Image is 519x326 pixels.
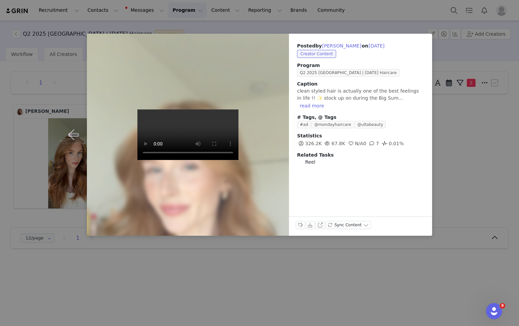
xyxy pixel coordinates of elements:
[297,43,385,48] span: Posted on
[500,303,505,308] span: 8
[297,141,322,146] span: 326.2K
[347,141,366,146] span: 0
[297,62,424,69] span: Program
[297,102,327,110] button: read more
[297,88,419,101] span: clean styled hair is actually one of the best feelings in life !! ✨ stock up on during the Big Su...
[297,81,318,87] span: Caption
[355,121,386,128] span: @ultabeauty
[297,152,334,158] span: Related Tasks
[312,121,354,128] span: @mondayhaircare
[368,141,379,146] span: 7
[297,50,336,58] span: Creator Content
[305,159,315,166] span: Reel
[315,43,361,48] span: by
[326,221,371,229] button: Sync Content
[297,70,402,75] a: Q2 2025 [GEOGRAPHIC_DATA] | [DATE] Haircare
[486,303,502,319] iframe: Intercom live chat
[322,42,362,50] button: [PERSON_NAME]
[323,141,345,146] span: 67.8K
[297,115,336,120] span: # Tags, @ Tags
[381,141,403,146] span: 0.01%
[347,141,363,146] span: N/A
[297,69,399,76] span: Q2 2025 [GEOGRAPHIC_DATA] | [DATE] Haircare
[297,121,311,128] span: #ad
[368,42,385,50] button: [DATE]
[297,133,322,138] span: Statistics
